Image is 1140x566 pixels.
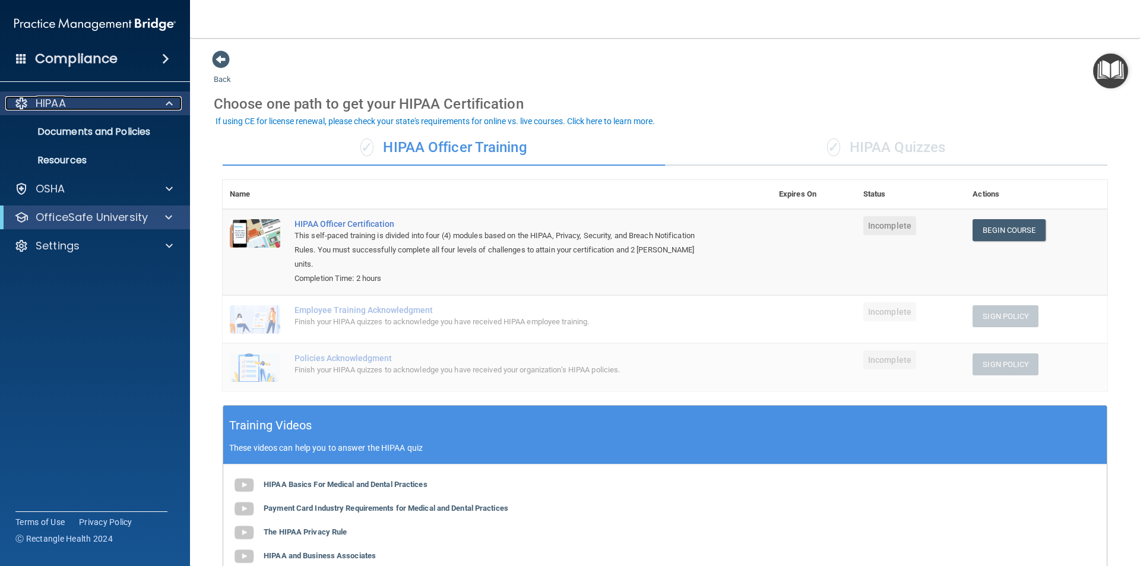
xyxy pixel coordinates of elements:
[772,180,856,209] th: Expires On
[14,182,173,196] a: OSHA
[294,219,712,229] a: HIPAA Officer Certification
[863,302,916,321] span: Incomplete
[264,527,347,536] b: The HIPAA Privacy Rule
[294,363,712,377] div: Finish your HIPAA quizzes to acknowledge you have received your organization’s HIPAA policies.
[935,482,1126,529] iframe: Drift Widget Chat Controller
[264,504,508,513] b: Payment Card Industry Requirements for Medical and Dental Practices
[223,180,287,209] th: Name
[14,210,172,224] a: OfficeSafe University
[214,87,1116,121] div: Choose one path to get your HIPAA Certification
[36,239,80,253] p: Settings
[229,415,312,436] h5: Training Videos
[973,219,1045,241] a: Begin Course
[229,443,1101,453] p: These videos can help you to answer the HIPAA quiz
[264,480,427,489] b: HIPAA Basics For Medical and Dental Practices
[232,521,256,545] img: gray_youtube_icon.38fcd6cc.png
[36,210,148,224] p: OfficeSafe University
[965,180,1107,209] th: Actions
[223,130,665,166] div: HIPAA Officer Training
[1093,53,1128,88] button: Open Resource Center
[8,154,170,166] p: Resources
[294,305,712,315] div: Employee Training Acknowledgment
[14,12,176,36] img: PMB logo
[973,305,1038,327] button: Sign Policy
[863,216,916,235] span: Incomplete
[14,239,173,253] a: Settings
[294,229,712,271] div: This self-paced training is divided into four (4) modules based on the HIPAA, Privacy, Security, ...
[827,138,840,156] span: ✓
[14,96,173,110] a: HIPAA
[35,50,118,67] h4: Compliance
[665,130,1107,166] div: HIPAA Quizzes
[15,516,65,528] a: Terms of Use
[264,551,376,560] b: HIPAA and Business Associates
[214,115,657,127] button: If using CE for license renewal, please check your state's requirements for online vs. live cours...
[216,117,655,125] div: If using CE for license renewal, please check your state's requirements for online vs. live cours...
[856,180,965,209] th: Status
[36,182,65,196] p: OSHA
[863,350,916,369] span: Incomplete
[36,96,66,110] p: HIPAA
[294,353,712,363] div: Policies Acknowledgment
[214,61,231,84] a: Back
[973,353,1038,375] button: Sign Policy
[294,315,712,329] div: Finish your HIPAA quizzes to acknowledge you have received HIPAA employee training.
[8,126,170,138] p: Documents and Policies
[15,533,113,545] span: Ⓒ Rectangle Health 2024
[360,138,373,156] span: ✓
[232,473,256,497] img: gray_youtube_icon.38fcd6cc.png
[232,497,256,521] img: gray_youtube_icon.38fcd6cc.png
[79,516,132,528] a: Privacy Policy
[294,271,712,286] div: Completion Time: 2 hours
